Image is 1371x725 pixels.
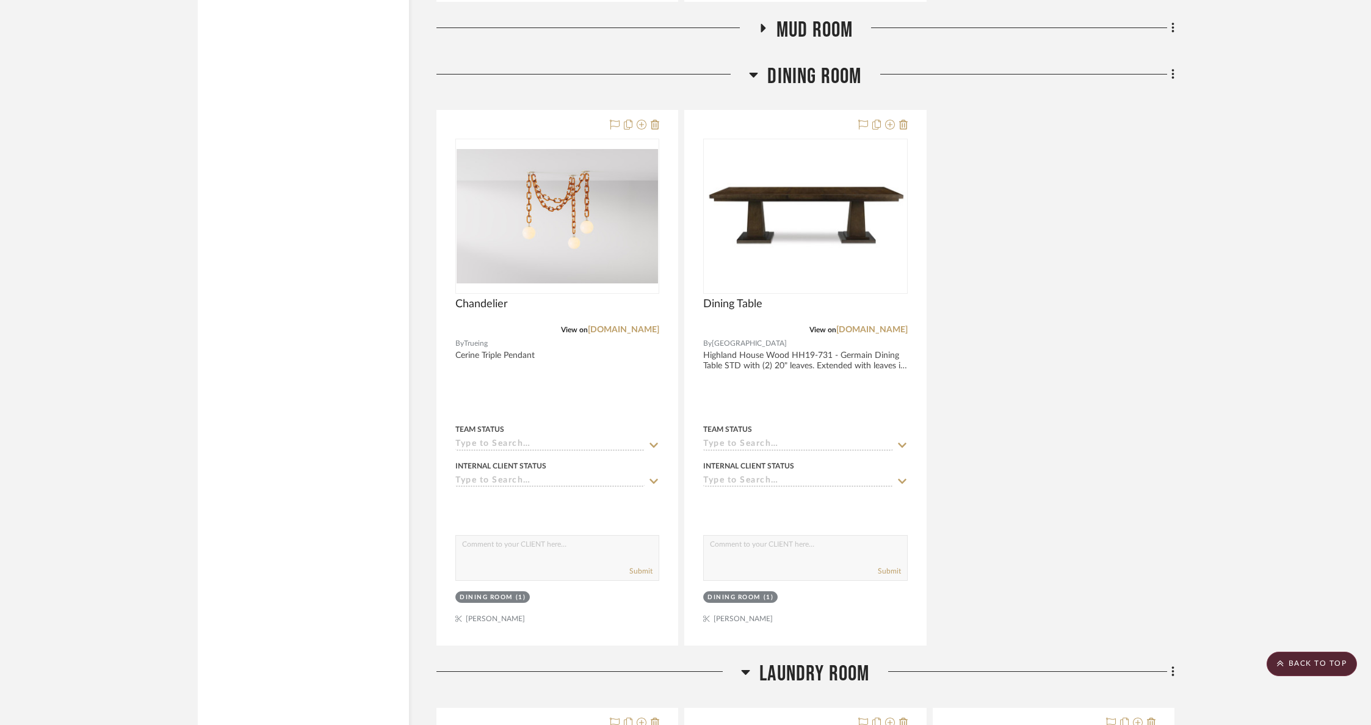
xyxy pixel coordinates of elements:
[767,64,861,90] span: Dining Room
[703,424,752,435] div: Team Status
[703,461,794,472] div: Internal Client Status
[588,326,659,334] a: [DOMAIN_NAME]
[712,338,787,349] span: [GEOGRAPHIC_DATA]
[764,593,774,602] div: (1)
[464,338,488,349] span: Trueing
[878,566,901,577] button: Submit
[455,424,504,435] div: Team Status
[455,476,645,487] input: Type to Search…
[704,183,906,250] img: Dining Table
[703,476,892,487] input: Type to Search…
[776,17,853,43] span: Mud Room
[455,461,546,472] div: Internal Client Status
[703,439,892,451] input: Type to Search…
[516,593,526,602] div: (1)
[455,439,645,451] input: Type to Search…
[629,566,653,577] button: Submit
[707,593,761,602] div: Dining Room
[759,661,869,687] span: Laundry Room
[561,326,588,333] span: View on
[1267,652,1357,676] scroll-to-top-button: BACK TO TOP
[809,326,836,333] span: View on
[455,297,508,311] span: Chandelier
[703,297,762,311] span: Dining Table
[455,338,464,349] span: By
[460,593,513,602] div: Dining Room
[836,326,908,334] a: [DOMAIN_NAME]
[703,338,712,349] span: By
[457,149,658,283] img: Chandelier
